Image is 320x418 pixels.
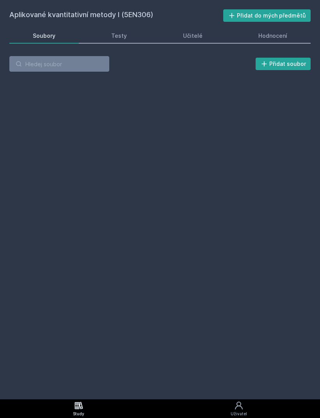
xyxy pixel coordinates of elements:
[33,32,55,40] div: Soubory
[9,28,79,44] a: Soubory
[235,28,311,44] a: Hodnocení
[160,28,226,44] a: Učitelé
[88,28,151,44] a: Testy
[231,411,247,417] div: Uživatel
[73,411,84,417] div: Study
[111,32,127,40] div: Testy
[183,32,203,40] div: Učitelé
[9,9,223,22] h2: Aplikované kvantitativní metody I (5EN306)
[258,32,287,40] div: Hodnocení
[9,56,109,72] input: Hledej soubor
[256,58,311,70] button: Přidat soubor
[223,9,311,22] button: Přidat do mých předmětů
